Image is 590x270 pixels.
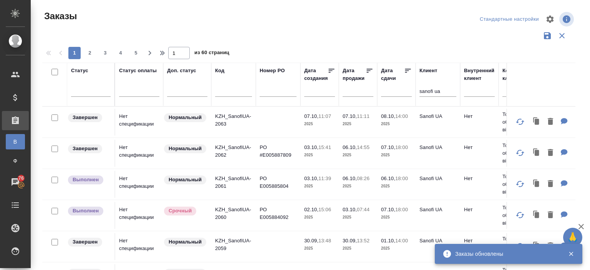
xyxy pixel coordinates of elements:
[381,207,395,212] p: 07.10,
[357,238,370,243] p: 13:52
[163,113,207,123] div: Статус по умолчанию для стандартных заказов
[511,237,529,255] button: Обновить
[511,206,529,224] button: Обновить
[563,228,582,247] button: 🙏
[318,176,331,181] p: 11:39
[14,174,28,182] span: 76
[163,237,207,247] div: Статус по умолчанию для стандартных заказов
[563,250,579,257] button: Закрыть
[215,144,252,159] p: KZH_SanofiUA-2062
[71,67,88,75] div: Статус
[357,207,370,212] p: 07:44
[343,238,357,243] p: 30.09,
[10,138,21,146] span: В
[381,182,412,190] p: 2025
[381,113,395,119] p: 08.10,
[99,49,111,57] span: 3
[304,151,335,159] p: 2025
[529,239,544,254] button: Клонировать
[73,207,99,215] p: Выполнен
[511,144,529,162] button: Обновить
[73,114,98,121] p: Завершен
[67,237,111,247] div: Выставляет КМ при направлении счета или после выполнения всех работ/сдачи заказа клиенту. Окончат...
[343,245,373,252] p: 2025
[304,120,335,128] p: 2025
[381,238,395,243] p: 01.10,
[304,238,318,243] p: 30.09,
[464,175,495,182] p: Нет
[130,49,142,57] span: 5
[419,113,456,120] p: Sanofi UA
[318,238,331,243] p: 13:48
[73,145,98,152] p: Завершен
[167,67,196,75] div: Доп. статус
[169,176,202,184] p: Нормальный
[529,145,544,161] button: Клонировать
[304,176,318,181] p: 03.10,
[169,114,202,121] p: Нормальный
[478,13,541,25] div: split button
[99,47,111,59] button: 3
[318,144,331,150] p: 15:41
[502,142,539,165] p: Товариство з обмеженою відповідальніс...
[115,140,163,167] td: Нет спецификации
[464,206,495,214] p: Нет
[163,206,207,216] div: Выставляется автоматически, если на указанный объем услуг необходимо больше времени в стандартном...
[381,176,395,181] p: 06.10,
[419,144,456,151] p: Sanofi UA
[544,145,557,161] button: Удалить
[357,113,370,119] p: 11:11
[529,207,544,223] button: Клонировать
[343,214,373,221] p: 2025
[304,245,335,252] p: 2025
[343,113,357,119] p: 07.10,
[464,67,495,82] div: Внутренний клиент
[343,182,373,190] p: 2025
[304,207,318,212] p: 02.10,
[395,144,408,150] p: 18:00
[555,28,569,43] button: Сбросить фильтры
[455,250,557,258] div: Заказы обновлены
[395,207,408,212] p: 18:00
[163,144,207,154] div: Статус по умолчанию для стандартных заказов
[343,144,357,150] p: 06.10,
[502,204,539,227] p: Товариство з обмеженою відповідальніс...
[464,237,495,245] p: Нет
[464,113,495,120] p: Нет
[114,49,127,57] span: 4
[544,114,557,130] button: Удалить
[304,113,318,119] p: 07.10,
[381,67,404,82] div: Дата сдачи
[6,153,25,169] a: Ф
[115,109,163,136] td: Нет спецификации
[502,67,539,82] div: Контрагент клиента
[343,67,366,82] div: Дата продажи
[343,176,357,181] p: 06.10,
[502,235,539,258] p: Товариство з обмеженою відповідальніс...
[73,238,98,246] p: Завершен
[115,233,163,260] td: Нет спецификации
[215,206,252,221] p: KZH_SanofiUA-2060
[256,171,300,198] td: РО E005885804
[343,207,357,212] p: 03.10,
[215,67,224,75] div: Код
[357,176,370,181] p: 08:26
[42,10,77,22] span: Заказы
[419,67,437,75] div: Клиент
[256,202,300,229] td: РО E005884092
[541,10,559,28] span: Настроить таблицу
[419,206,456,214] p: Sanofi UA
[169,238,202,246] p: Нормальный
[419,175,456,182] p: Sanofi UA
[559,12,575,27] span: Посмотреть информацию
[304,182,335,190] p: 2025
[357,144,370,150] p: 14:55
[130,47,142,59] button: 5
[464,144,495,151] p: Нет
[163,175,207,185] div: Статус по умолчанию для стандартных заказов
[395,176,408,181] p: 18:00
[256,140,300,167] td: PO #E005887809
[67,175,111,185] div: Выставляет ПМ после сдачи и проведения начислений. Последний этап для ПМа
[67,144,111,154] div: Выставляет КМ при направлении счета или после выполнения всех работ/сдачи заказа клиенту. Окончат...
[395,238,408,243] p: 14:00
